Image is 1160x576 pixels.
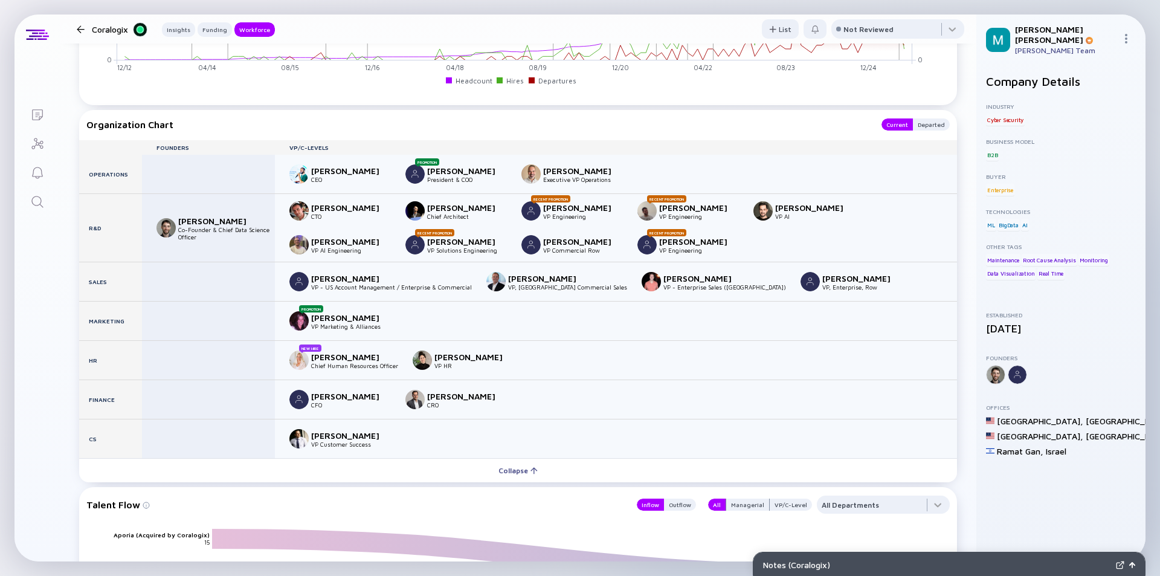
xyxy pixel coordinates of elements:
div: Talent Flow [86,496,625,514]
div: Marketing [79,302,142,340]
div: HR [79,341,142,380]
div: AI [1021,219,1029,231]
div: Not Reviewed [843,25,894,34]
div: [PERSON_NAME] [311,236,391,247]
img: Eran Hadad picture [289,390,309,409]
img: Oded D. picture [637,235,657,254]
img: Seth McClead picture [521,164,541,184]
div: Real Time [1037,268,1065,280]
div: [PERSON_NAME] [311,273,391,283]
div: VP Engineering [659,213,739,220]
div: [PERSON_NAME] [663,273,743,283]
div: Recent Promotion [531,195,570,202]
div: Managerial [726,499,769,511]
div: Operations [79,155,142,193]
div: Coralogix [92,22,147,37]
div: VP AI Engineering [311,247,391,254]
a: Investor Map [14,128,60,157]
div: Organization Chart [86,118,869,131]
img: Lior Redlus picture [156,218,176,238]
div: Current [881,118,913,131]
div: Industry [986,103,1136,110]
div: [GEOGRAPHIC_DATA] , [997,431,1083,441]
img: Matt Handler picture [405,164,425,184]
div: [PERSON_NAME] [178,216,258,226]
div: Chief Human Resources Officer [311,362,398,369]
div: R&D [79,194,142,262]
div: VP/C-Levels [275,144,957,151]
tspan: 12/20 [612,64,629,72]
div: VP - Enterprise Sales ([GEOGRAPHIC_DATA]) [663,283,786,291]
div: B2B [986,149,999,161]
div: Workforce [234,24,275,36]
button: Insights [162,22,195,37]
div: Collapse [491,461,545,480]
div: Chief Architect [427,213,507,220]
tspan: 08/19 [529,64,547,72]
div: [PERSON_NAME] [311,202,391,213]
button: Outflow [664,499,696,511]
div: Ramat Gan , [997,446,1043,456]
div: Promotion [299,305,323,312]
div: List [762,20,799,39]
img: Zohar Aharon picture [637,201,657,221]
img: Israel Flag [986,447,994,455]
div: Notes ( Coralogix ) [763,560,1111,570]
tspan: 08/15 [281,64,299,72]
div: VP Marketing & Alliances [311,323,391,330]
div: Insights [162,24,195,36]
img: Amnon Shahar picture [521,201,541,221]
div: [PERSON_NAME] Team [1015,46,1116,55]
tspan: 0 [918,56,923,63]
a: Lists [14,99,60,128]
div: [PERSON_NAME] [311,430,391,441]
div: Recent Promotion [415,229,454,236]
div: Buyer [986,173,1136,180]
img: Denis Greyling picture [801,272,820,291]
div: Executive VP Operations [543,176,623,183]
button: List [762,19,799,39]
text: Aporia (Acquired by Coralogix) [114,531,210,539]
div: Recent Promotion [647,229,686,236]
div: New Hire [299,345,321,352]
div: All [708,499,726,511]
div: Data Visualization [986,268,1036,280]
div: Founders [142,144,275,151]
div: [PERSON_NAME] [659,236,739,247]
img: Royee Goldberg picture [289,201,309,221]
button: VP/C-Level [770,499,812,511]
tspan: 12/16 [365,64,380,72]
h2: Company Details [986,74,1136,88]
div: VP Engineering [659,247,739,254]
tspan: 04/18 [446,64,464,72]
div: Root Cause Analysis [1022,254,1077,266]
div: [PERSON_NAME] [311,166,391,176]
div: [PERSON_NAME] [508,273,588,283]
img: Adi Golan picture [405,235,425,254]
img: Chris Singletary picture [289,272,309,291]
div: Promotion [415,158,439,166]
button: Departed [913,118,950,131]
div: Offices [986,404,1136,411]
div: Maintenance [986,254,1020,266]
img: Talia Hazi Rantser picture [413,351,432,370]
button: Collapse [79,458,957,482]
img: Richard Campbell picture [521,235,541,254]
div: VP Commercial Row [543,247,623,254]
div: Recent Promotion [647,195,686,202]
img: Open Notes [1129,562,1135,568]
img: United States Flag [986,432,994,440]
tspan: 0 [107,56,112,63]
button: Funding [198,22,232,37]
img: Michael Quinn picture [642,272,661,291]
div: CEO [311,176,391,183]
div: [PERSON_NAME] [543,202,623,213]
img: Ariel Assaraf picture [289,164,309,184]
img: Menu [1121,34,1131,44]
div: Cyber Security [986,114,1025,126]
button: Inflow [637,499,664,511]
div: [PERSON_NAME] [434,352,514,362]
button: Managerial [726,499,770,511]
